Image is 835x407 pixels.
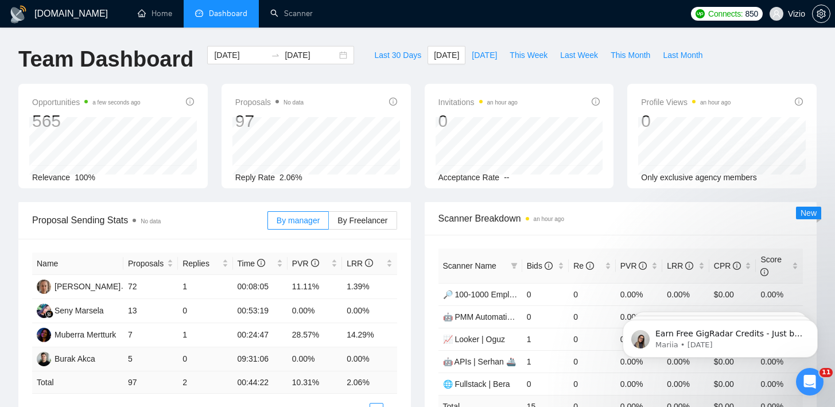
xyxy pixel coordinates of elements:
td: 0 [522,373,569,395]
td: 0 [569,373,616,395]
span: info-circle [733,262,741,270]
a: searchScanner [270,9,313,18]
td: 0.00% [662,373,709,395]
span: 850 [745,7,758,20]
td: 0.00% [342,347,397,371]
td: 00:24:47 [233,323,288,347]
span: info-circle [639,262,647,270]
iframe: Intercom live chat [796,368,824,396]
span: to [271,51,280,60]
span: Re [573,261,594,270]
span: No data [141,218,161,224]
td: 14.29% [342,323,397,347]
span: [DATE] [472,49,497,61]
button: This Month [604,46,657,64]
span: PVR [620,261,647,270]
td: 0 [522,305,569,328]
span: LRR [347,259,373,268]
button: [DATE] [465,46,503,64]
div: 97 [235,110,304,132]
td: 0 [569,283,616,305]
span: Relevance [32,173,70,182]
button: This Week [503,46,554,64]
span: Profile Views [641,95,731,109]
span: swap-right [271,51,280,60]
td: 0.00% [756,373,803,395]
td: 2.06 % [342,371,397,394]
span: filter [511,262,518,269]
span: Last Month [663,49,702,61]
td: 72 [123,275,178,299]
span: Score [760,255,782,277]
time: a few seconds ago [92,99,140,106]
span: info-circle [365,259,373,267]
img: SK [37,280,51,294]
td: 0 [522,283,569,305]
img: BA [37,352,51,366]
td: 00:53:19 [233,299,288,323]
span: Time [238,259,265,268]
td: 0.00% [662,283,709,305]
td: 13 [123,299,178,323]
span: Replies [182,257,219,270]
td: 1 [522,350,569,373]
span: Proposals [235,95,304,109]
div: 565 [32,110,141,132]
span: Connects: [708,7,743,20]
a: 📈 Looker | Oguz [443,335,506,344]
span: info-circle [592,98,600,106]
span: setting [813,9,830,18]
a: SMSeny Marsela [37,305,104,315]
span: No data [283,99,304,106]
td: 28.57% [288,323,342,347]
span: Proposals [128,257,165,270]
span: filter [508,257,520,274]
a: 🤖 PMM Automation | Kürşat 🚧 [443,312,558,321]
td: 97 [123,371,178,394]
td: 0 [178,347,232,371]
span: info-circle [186,98,194,106]
td: $0.00 [709,283,756,305]
h1: Team Dashboard [18,46,193,73]
span: 11 [820,368,833,377]
input: End date [285,49,337,61]
td: 0.00% [756,283,803,305]
img: upwork-logo.png [696,9,705,18]
time: an hour ago [534,216,564,222]
span: LRR [667,261,693,270]
span: info-circle [311,259,319,267]
td: 0 [178,299,232,323]
a: setting [812,9,830,18]
span: 100% [75,173,95,182]
td: 5 [123,347,178,371]
span: 2.06% [279,173,302,182]
td: 09:31:06 [233,347,288,371]
td: 00:08:05 [233,275,288,299]
span: dashboard [195,9,203,17]
button: setting [812,5,830,23]
td: 0.00% [616,283,663,305]
span: Invitations [438,95,518,109]
span: info-circle [389,98,397,106]
span: Proposal Sending Stats [32,213,267,227]
div: Muberra Mertturk [55,328,116,341]
span: [DATE] [434,49,459,61]
img: SM [37,304,51,318]
td: 1 [178,275,232,299]
td: 0 [569,328,616,350]
td: 7 [123,323,178,347]
span: Scanner Name [443,261,496,270]
span: info-circle [586,262,594,270]
span: By Freelancer [337,216,387,225]
time: an hour ago [700,99,731,106]
td: 0.00% [288,347,342,371]
iframe: Intercom notifications message [605,296,835,376]
a: BABurak Akca [37,354,95,363]
td: 1 [522,328,569,350]
span: This Month [611,49,650,61]
span: Reply Rate [235,173,275,182]
span: Opportunities [32,95,141,109]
